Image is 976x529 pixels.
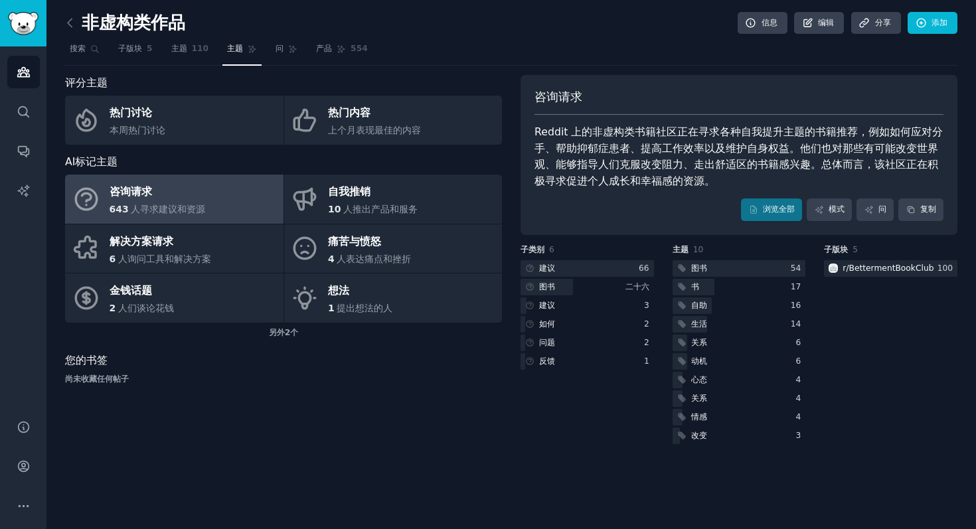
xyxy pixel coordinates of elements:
font: 主题 [227,44,243,53]
font: 2 [644,319,649,329]
font: 5 [147,44,153,53]
img: GummySearch 徽标 [8,12,39,35]
font: 提出想法的人 [337,303,392,313]
font: 2 [110,303,116,313]
font: 54 [791,264,801,273]
font: 热门内容 [328,106,370,119]
font: 评分主题 [65,76,108,89]
a: 心态4 [673,372,806,388]
a: 改善读书俱乐部r/BettermentBookClub100 [824,260,957,277]
a: 热门内容上个月表现最佳的内容 [284,96,503,145]
font: 情感 [691,412,707,421]
font: 3 [796,431,801,440]
a: 问 [271,38,302,66]
a: 信息 [738,12,787,35]
font: 痛苦与愤怒 [328,235,381,248]
a: 编辑 [794,12,844,35]
font: 热门讨论 [110,106,152,119]
font: 人询问工具和解决方案 [118,254,211,264]
font: 17 [791,282,801,291]
font: 16 [791,301,801,310]
font: Reddit 上的非虚构类书籍社区正在寻求各种自我提升主题的书籍推荐，例如如何应对分手、帮助抑郁症患者、提高工作效率以及维护自身权益。他们也对那些有可能改变世界观、能够指导人们克服改变阻力、走出... [534,125,943,187]
font: 图书 [691,264,707,273]
font: 6 [796,356,801,366]
a: 问题2 [521,335,654,351]
font: 问 [276,44,284,53]
font: 66 [639,264,649,273]
font: 书 [691,282,699,291]
font: 自我推销 [328,185,370,198]
font: AI标记主题 [65,155,118,168]
a: 改变3 [673,427,806,444]
a: 如何2 [521,316,654,333]
font: 关系 [691,394,707,403]
font: 6 [110,254,116,264]
a: 产品554 [311,38,372,66]
font: 分享 [875,18,891,27]
font: 子类别 [521,245,544,254]
font: 1 [328,303,335,313]
font: 二十六 [625,282,649,291]
font: 2个 [285,328,299,337]
font: 3 [644,301,649,310]
font: 编辑 [818,18,834,27]
a: 关系6 [673,335,806,351]
a: 主题110 [167,38,214,66]
font: 10 [328,204,341,214]
font: 643 [110,204,129,214]
font: 反馈 [539,356,555,366]
font: 问题 [539,338,555,347]
font: 110 [192,44,209,53]
font: 4 [796,412,801,421]
a: 生活14 [673,316,806,333]
font: 咨询请求 [534,90,582,104]
font: 信息 [762,18,777,27]
font: 人们谈论花钱 [118,303,174,313]
font: 建议 [539,301,555,310]
font: 4 [796,394,801,403]
font: 关系 [691,338,707,347]
a: 模式 [807,198,852,221]
font: 人推出产品和服务 [343,204,418,214]
a: 咨询请求643人寻求建议和资源 [65,175,284,224]
a: 自助16 [673,297,806,314]
font: 心态 [691,375,707,384]
font: 想法 [328,284,349,297]
font: 生活 [691,319,707,329]
a: 金钱话题2人们谈论花钱 [65,273,284,323]
a: 浏览全部 [741,198,802,221]
font: 6 [796,338,801,347]
font: 搜索 [70,44,86,53]
font: 复制 [920,204,936,214]
font: 自助 [691,301,707,310]
a: 主题 [222,38,262,66]
font: 上个月表现最佳的内容 [328,125,421,135]
font: 人寻求建议和资源 [131,204,205,214]
font: 动机 [691,356,707,366]
font: 14 [791,319,801,329]
font: 添加 [932,18,947,27]
font: 您的书签 [65,354,108,366]
font: 554 [351,44,368,53]
a: 图书54 [673,260,806,277]
font: 模式 [829,204,845,214]
font: r/ [843,264,849,273]
font: 4 [328,254,335,264]
font: 10 [693,245,704,254]
a: 想法1提出想法的人 [284,273,503,323]
font: 主题 [171,44,187,53]
font: 解决方案请求 [110,235,173,248]
font: 建议 [539,264,555,273]
a: 情感4 [673,409,806,425]
a: 反馈1 [521,353,654,370]
a: 建议66 [521,260,654,277]
font: 改变 [691,431,707,440]
img: 改善读书俱乐部 [829,264,838,273]
font: 本周热门讨论 [110,125,165,135]
font: 子版块 [118,44,142,53]
font: 尚未收藏任何帖子 [65,374,129,384]
font: 问 [878,204,886,214]
a: 痛苦与愤怒4人表达痛点和挫折 [284,224,503,273]
a: 动机6 [673,353,806,370]
a: 自我推销10人推出产品和服务 [284,175,503,224]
